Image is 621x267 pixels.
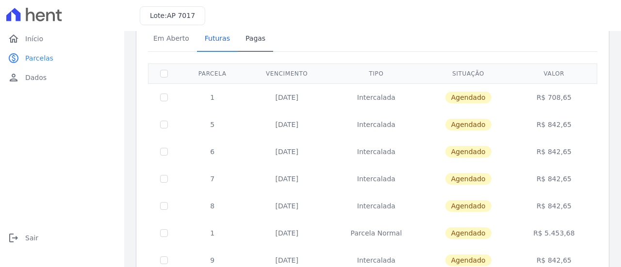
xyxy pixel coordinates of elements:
[245,192,328,220] td: [DATE]
[424,63,513,83] th: Situação
[328,192,424,220] td: Intercalada
[8,72,19,83] i: person
[445,254,491,266] span: Agendado
[328,63,424,83] th: Tipo
[8,232,19,244] i: logout
[180,220,245,247] td: 1
[328,220,424,247] td: Parcela Normal
[513,165,596,192] td: R$ 842,65
[445,200,491,212] span: Agendado
[4,228,120,248] a: logoutSair
[445,173,491,185] span: Agendado
[8,52,19,64] i: paid
[150,11,195,21] h3: Lote:
[513,138,596,165] td: R$ 842,65
[328,111,424,138] td: Intercalada
[513,192,596,220] td: R$ 842,65
[180,165,245,192] td: 7
[445,146,491,157] span: Agendado
[513,111,596,138] td: R$ 842,65
[328,83,424,111] td: Intercalada
[513,220,596,247] td: R$ 5.453,68
[445,227,491,239] span: Agendado
[25,53,53,63] span: Parcelas
[245,165,328,192] td: [DATE]
[167,12,195,19] span: AP 7017
[180,63,245,83] th: Parcela
[8,33,19,45] i: home
[238,27,273,52] a: Pagas
[328,138,424,165] td: Intercalada
[445,119,491,130] span: Agendado
[245,111,328,138] td: [DATE]
[513,83,596,111] td: R$ 708,65
[4,48,120,68] a: paidParcelas
[445,92,491,103] span: Agendado
[180,111,245,138] td: 5
[147,29,195,48] span: Em Aberto
[199,29,236,48] span: Futuras
[180,192,245,220] td: 8
[180,83,245,111] td: 1
[240,29,271,48] span: Pagas
[4,29,120,48] a: homeInício
[25,73,47,82] span: Dados
[245,83,328,111] td: [DATE]
[245,220,328,247] td: [DATE]
[328,165,424,192] td: Intercalada
[180,138,245,165] td: 6
[4,68,120,87] a: personDados
[25,233,38,243] span: Sair
[513,63,596,83] th: Valor
[245,63,328,83] th: Vencimento
[25,34,43,44] span: Início
[146,27,197,52] a: Em Aberto
[197,27,238,52] a: Futuras
[245,138,328,165] td: [DATE]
